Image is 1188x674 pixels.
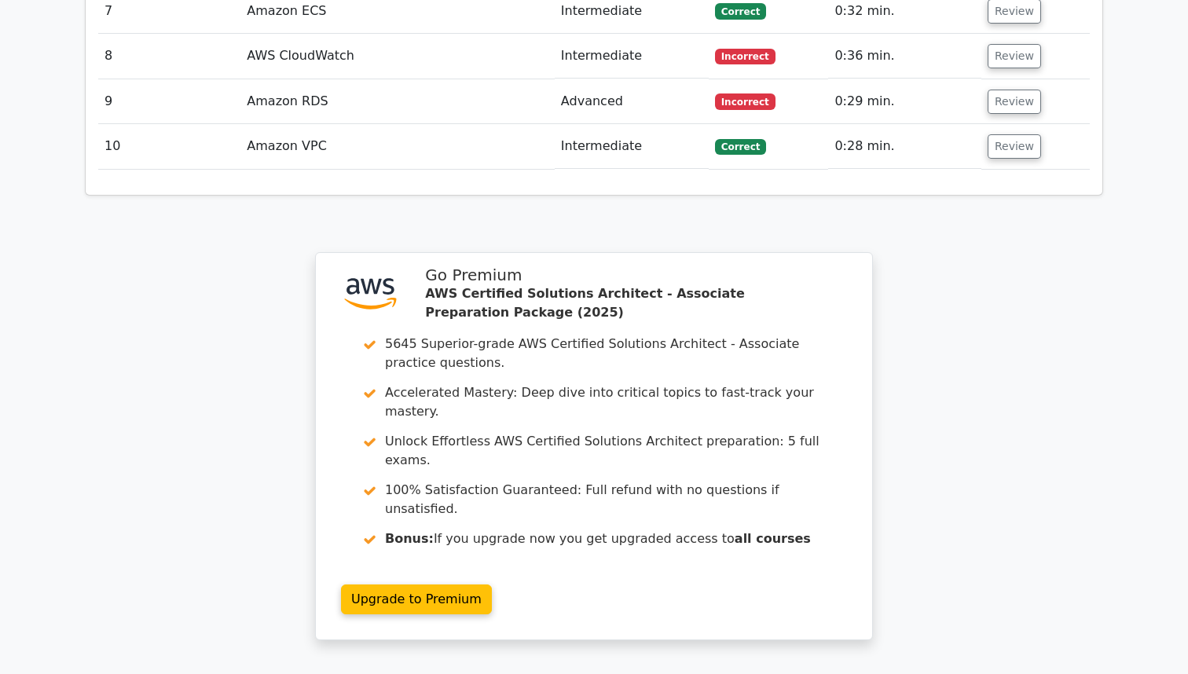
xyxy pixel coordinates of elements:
span: Correct [715,139,766,155]
td: 8 [98,34,240,79]
button: Review [988,134,1041,159]
button: Review [988,90,1041,114]
td: Intermediate [555,124,709,169]
a: Upgrade to Premium [341,584,492,614]
td: Amazon RDS [240,79,555,124]
td: Amazon VPC [240,124,555,169]
td: Intermediate [555,34,709,79]
span: Correct [715,3,766,19]
span: Incorrect [715,93,775,109]
button: Review [988,44,1041,68]
td: 9 [98,79,240,124]
td: 0:28 min. [828,124,981,169]
span: Incorrect [715,49,775,64]
td: Advanced [555,79,709,124]
td: 0:36 min. [828,34,981,79]
td: AWS CloudWatch [240,34,555,79]
td: 0:29 min. [828,79,981,124]
td: 10 [98,124,240,169]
